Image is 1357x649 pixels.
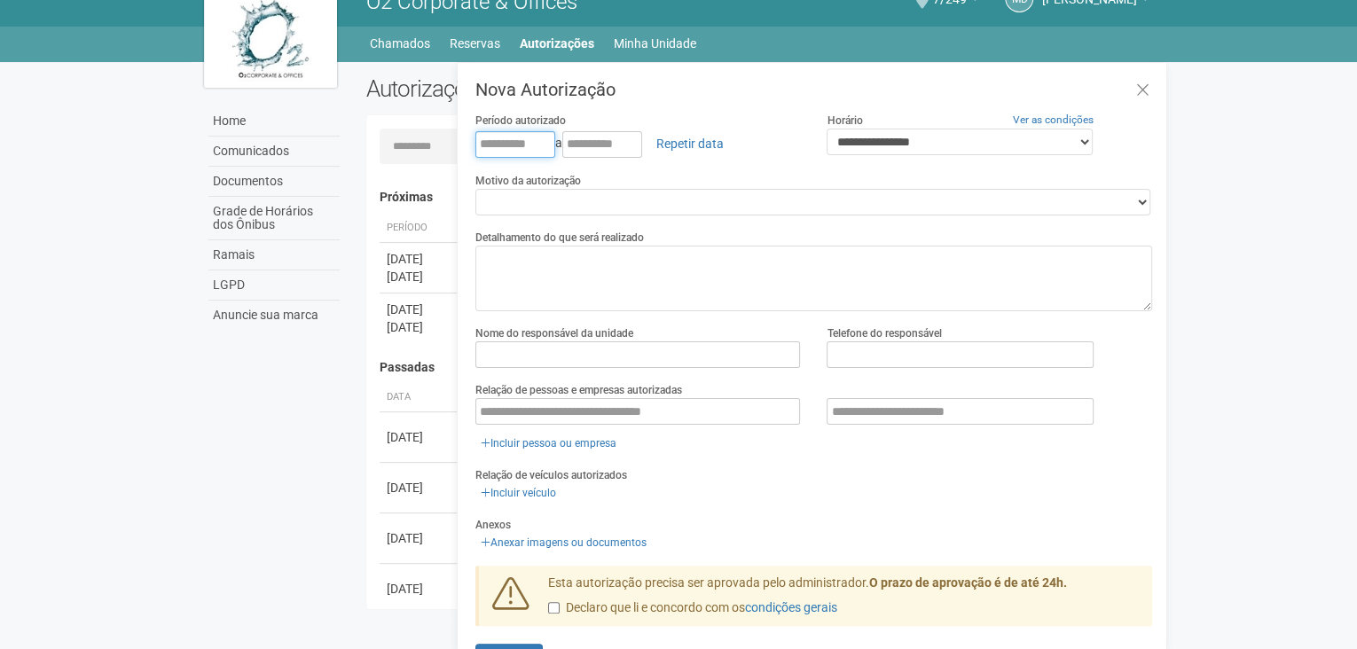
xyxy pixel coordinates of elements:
[387,580,452,598] div: [DATE]
[645,129,735,159] a: Repetir data
[380,191,1140,204] h4: Próximas
[475,113,566,129] label: Período autorizado
[387,318,452,336] div: [DATE]
[475,467,627,483] label: Relação de veículos autorizados
[387,479,452,497] div: [DATE]
[1013,113,1094,126] a: Ver as condições
[387,529,452,547] div: [DATE]
[387,268,452,285] div: [DATE]
[745,600,837,614] a: condições gerais
[827,113,862,129] label: Horário
[370,31,430,56] a: Chamados
[208,197,340,240] a: Grade de Horários dos Ônibus
[387,301,452,318] div: [DATE]
[387,250,452,268] div: [DATE]
[387,428,452,446] div: [DATE]
[475,483,561,503] a: Incluir veículo
[520,31,594,56] a: Autorizações
[548,599,837,617] label: Declaro que li e concordo com os
[548,602,560,614] input: Declaro que li e concordo com oscondições gerais
[208,167,340,197] a: Documentos
[475,325,633,341] label: Nome do responsável da unidade
[614,31,696,56] a: Minha Unidade
[475,173,581,189] label: Motivo da autorização
[208,137,340,167] a: Comunicados
[380,361,1140,374] h4: Passadas
[208,106,340,137] a: Home
[208,240,340,270] a: Ramais
[475,517,511,533] label: Anexos
[475,81,1152,98] h3: Nova Autorização
[535,575,1152,626] div: Esta autorização precisa ser aprovada pelo administrador.
[475,382,682,398] label: Relação de pessoas e empresas autorizadas
[380,214,459,243] th: Período
[450,31,500,56] a: Reservas
[475,434,622,453] a: Incluir pessoa ou empresa
[475,230,644,246] label: Detalhamento do que será realizado
[366,75,746,102] h2: Autorizações
[208,270,340,301] a: LGPD
[208,301,340,330] a: Anuncie sua marca
[380,383,459,412] th: Data
[827,325,941,341] label: Telefone do responsável
[869,575,1067,590] strong: O prazo de aprovação é de até 24h.
[475,129,801,159] div: a
[475,533,652,552] a: Anexar imagens ou documentos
